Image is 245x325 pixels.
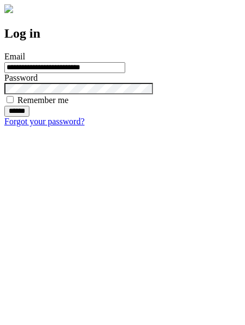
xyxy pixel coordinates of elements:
label: Email [4,52,25,61]
label: Password [4,73,38,82]
a: Forgot your password? [4,117,84,126]
label: Remember me [17,95,69,105]
h2: Log in [4,26,241,41]
img: logo-4e3dc11c47720685a147b03b5a06dd966a58ff35d612b21f08c02c0306f2b779.png [4,4,13,13]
